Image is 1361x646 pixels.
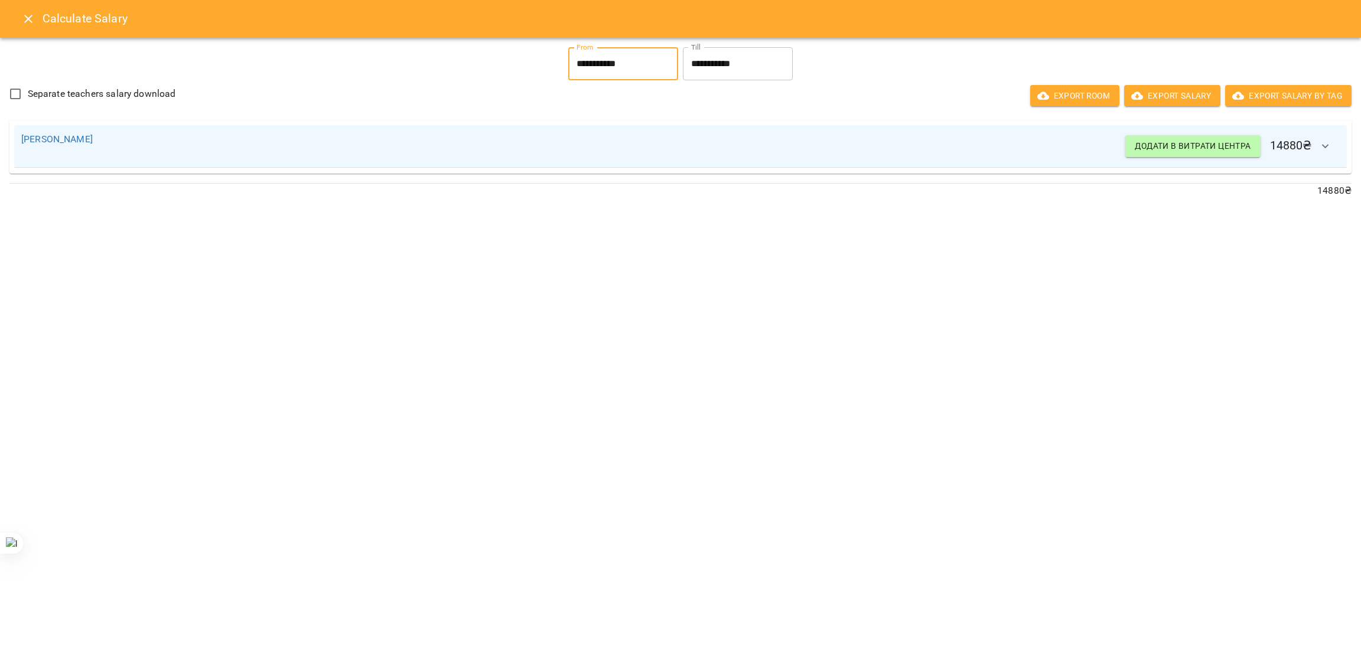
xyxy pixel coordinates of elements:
button: Export Salary by Tag [1225,85,1352,106]
span: Separate teachers salary download [28,87,176,101]
span: Додати в витрати центра [1135,139,1251,153]
span: Export room [1040,89,1110,103]
button: Export room [1030,85,1119,106]
h6: 14880 ₴ [1125,132,1340,161]
p: 14880 ₴ [9,184,1352,198]
button: Export Salary [1124,85,1220,106]
span: Export Salary [1134,89,1211,103]
a: [PERSON_NAME] [21,133,93,145]
button: Додати в витрати центра [1125,135,1260,156]
button: Close [14,5,43,33]
h6: Calculate Salary [43,9,1347,28]
span: Export Salary by Tag [1235,89,1342,103]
